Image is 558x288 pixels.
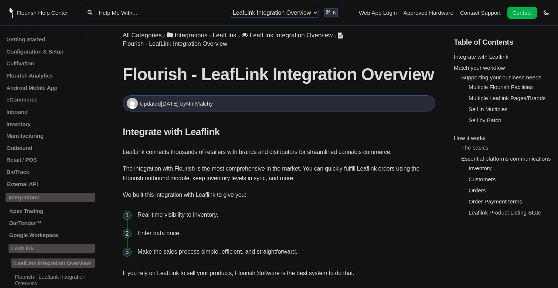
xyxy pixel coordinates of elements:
input: Help Me With... [98,9,224,16]
a: BarTender™ [6,220,95,226]
a: External API [6,181,95,187]
a: Configuration & Setup [6,48,95,55]
a: Contact [507,7,537,19]
span: Updated [140,100,180,107]
a: Match your workflow [454,65,505,71]
time: [DATE] [161,100,178,107]
a: The basics [461,144,488,151]
img: Flourish Help Center Logo [9,8,13,18]
p: LeafLink connects thousands of retailers with brands and distributors for streamlined cannabis co... [123,147,435,157]
a: Getting Started [6,36,95,42]
h3: Integrate with Leaflink [123,126,435,138]
kbd: ⌘ [326,9,331,16]
a: LeafLink [212,32,236,39]
a: Manufacturing [6,133,95,139]
a: Leaflink Product Listing State [469,209,541,216]
a: Supporting your business needs [461,74,541,80]
a: Essential platforms communications [461,155,551,162]
a: Multiple Leaflink Pages/Brands [469,95,546,101]
span: NIr Malchy [186,100,213,107]
a: Approved Hardware navigation item [404,10,453,16]
a: Sell in Multiples [469,106,508,112]
a: Orders [469,187,486,193]
p: We built this integration with Leaflink to give you: [123,190,435,200]
li: Contact desktop [506,8,539,18]
a: Order Payment terms [469,198,522,205]
a: Web App Login navigation item [359,10,397,16]
li: Make the sales process simple, efficient, and straightforward. [135,243,435,261]
p: If you rely on LeafLink to sell your products, Flourish Software is the best system to do that. [123,268,435,278]
a: LeafLink [6,244,95,253]
a: Flourish Help Center [9,8,68,18]
a: Retail / POS [6,157,95,163]
p: LeafLink [8,244,95,253]
p: LeafLink Integration Overview [11,258,95,268]
a: How it works [454,135,486,141]
span: ​Integrations [175,32,208,39]
a: Switch dark mode setting [544,9,549,16]
p: BarTender™ [8,220,95,226]
span: ​LeafLink [212,32,236,39]
a: Apex Trading [6,208,95,214]
a: Customers [469,176,496,182]
a: LeafLink Integration Overview [242,32,333,39]
a: Integrations [6,193,95,202]
a: LeafLink Integration Overview [6,258,95,268]
span: All Categories [123,32,162,39]
a: Android Mobile App [6,84,95,90]
span: Flourish - LeafLink Integration Overview [123,41,227,47]
a: Flourish - LeafLink Integration Overview [6,274,95,286]
a: Cultivation [6,60,95,66]
li: Enter data once. [135,224,435,243]
a: Contact Support navigation item [460,10,501,16]
a: Outbound [6,145,95,151]
p: Flourish - LeafLink Integration Overview [14,274,95,286]
kbd: K [333,9,336,16]
li: Real-time visibility to inventory. [135,206,435,224]
p: Google Workspace [8,232,95,238]
p: Apex Trading [8,208,95,214]
a: Integrations [167,32,208,39]
a: eCommerce [6,96,95,103]
img: NIr Malchy [127,98,138,109]
a: Inventory [469,165,491,171]
a: BioTrack [6,169,95,175]
a: Integrate with Leaflink [454,54,508,60]
h5: Table of Contents [454,38,552,47]
a: Inbound [6,109,95,115]
span: Flourish Help Center [17,10,68,16]
a: Inventory [6,120,95,127]
span: by [180,100,213,107]
a: Flourish Analytics [6,72,95,79]
h1: Flourish - LeafLink Integration Overview [123,64,435,84]
span: ​LeafLink Integration Overview [249,32,333,39]
a: Multiple Flourish Facilities [469,84,533,90]
a: Breadcrumb link to All Categories [123,32,162,39]
p: The integration with Flourish is the most comprehensive in the market. You can quickly fulfill Le... [123,164,435,183]
a: Google Workspace [6,232,95,238]
a: Sell by Batch [469,117,501,123]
